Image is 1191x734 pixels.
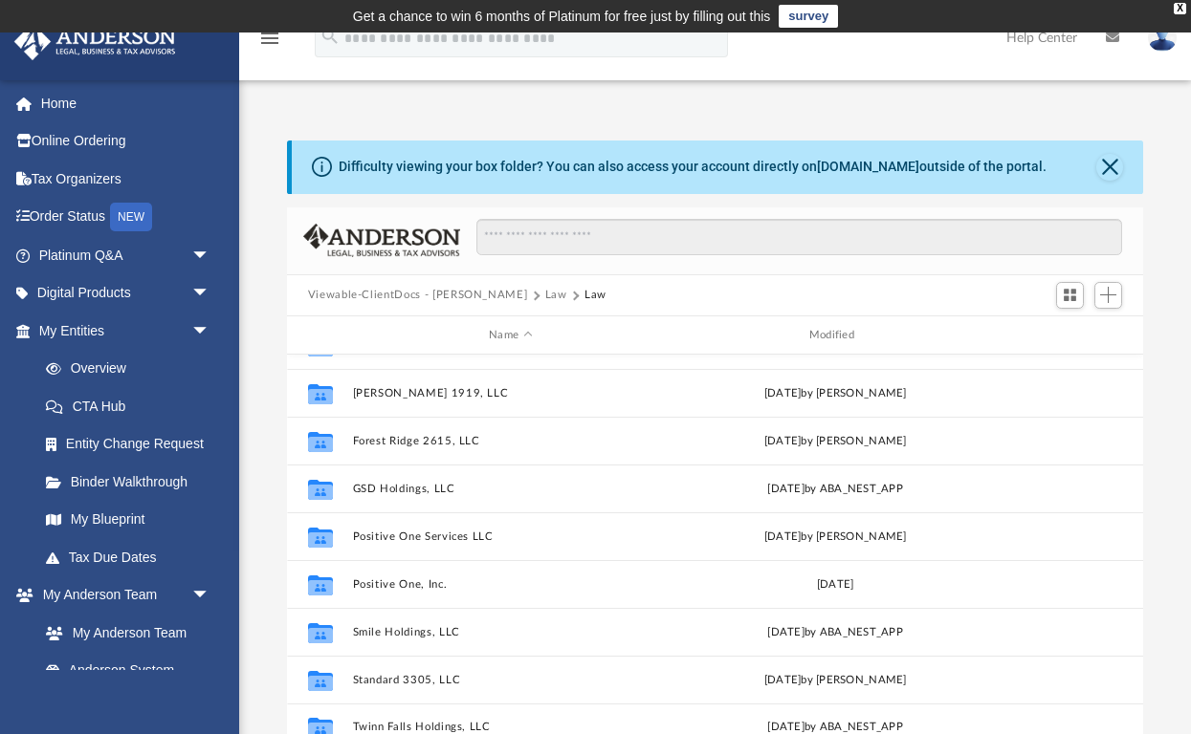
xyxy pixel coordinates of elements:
a: Online Ordering [13,122,239,161]
img: Anderson Advisors Platinum Portal [9,23,182,60]
div: close [1174,3,1186,14]
button: GSD Holdings, LLC [352,483,669,495]
div: Modified [676,327,993,344]
button: Switch to Grid View [1056,282,1085,309]
img: User Pic [1148,24,1177,52]
a: CTA Hub [27,387,239,425]
div: [DATE] by [PERSON_NAME] [677,433,994,450]
div: [DATE] by [PERSON_NAME] [677,385,994,402]
i: search [320,26,341,47]
a: Digital Productsarrow_drop_down [13,274,239,313]
button: Close [1096,154,1123,181]
button: Twinn Falls Holdings, LLC [352,722,669,734]
input: Search files and folders [476,219,1122,255]
a: My Anderson Teamarrow_drop_down [13,576,230,615]
div: Difficulty viewing your box folder? You can also access your account directly on outside of the p... [339,157,1047,177]
a: survey [779,5,838,28]
span: arrow_drop_down [191,312,230,351]
button: Smile Holdings, LLC [352,626,669,638]
a: menu [258,36,281,50]
div: [DATE] [677,576,994,594]
a: Binder Walkthrough [27,463,239,501]
span: arrow_drop_down [191,274,230,313]
a: My Entitiesarrow_drop_down [13,312,239,350]
span: arrow_drop_down [191,576,230,615]
div: Name [351,327,668,344]
div: [DATE] by ABA_NEST_APP [677,481,994,498]
div: NEW [110,203,152,231]
button: Add [1094,282,1123,309]
i: menu [258,27,281,50]
span: arrow_drop_down [191,236,230,275]
a: Overview [27,350,239,388]
div: [DATE] by ABA_NEST_APP [677,624,994,641]
a: Platinum Q&Aarrow_drop_down [13,236,239,274]
button: Law [545,287,567,304]
div: id [1002,327,1136,344]
div: [DATE] by [PERSON_NAME] [677,672,994,689]
a: Order StatusNEW [13,198,239,237]
button: Standard 3305, LLC [352,674,669,686]
div: [DATE] by [PERSON_NAME] [677,529,994,546]
button: Law [584,287,607,304]
a: Home [13,84,239,122]
button: Positive One Services LLC [352,530,669,543]
a: [DOMAIN_NAME] [817,159,919,174]
a: Entity Change Request [27,425,239,464]
a: Tax Due Dates [27,538,239,576]
a: Anderson System [27,652,230,690]
a: Tax Organizers [13,160,239,198]
div: id [296,327,343,344]
a: My Blueprint [27,501,230,539]
button: [PERSON_NAME] 1919, LLC [352,387,669,399]
button: Viewable-ClientDocs - [PERSON_NAME] [308,287,528,304]
button: Forest Ridge 2615, LLC [352,435,669,447]
div: Get a chance to win 6 months of Platinum for free just by filling out this [353,5,771,28]
button: Positive One, Inc. [352,578,669,591]
a: My Anderson Team [27,614,220,652]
